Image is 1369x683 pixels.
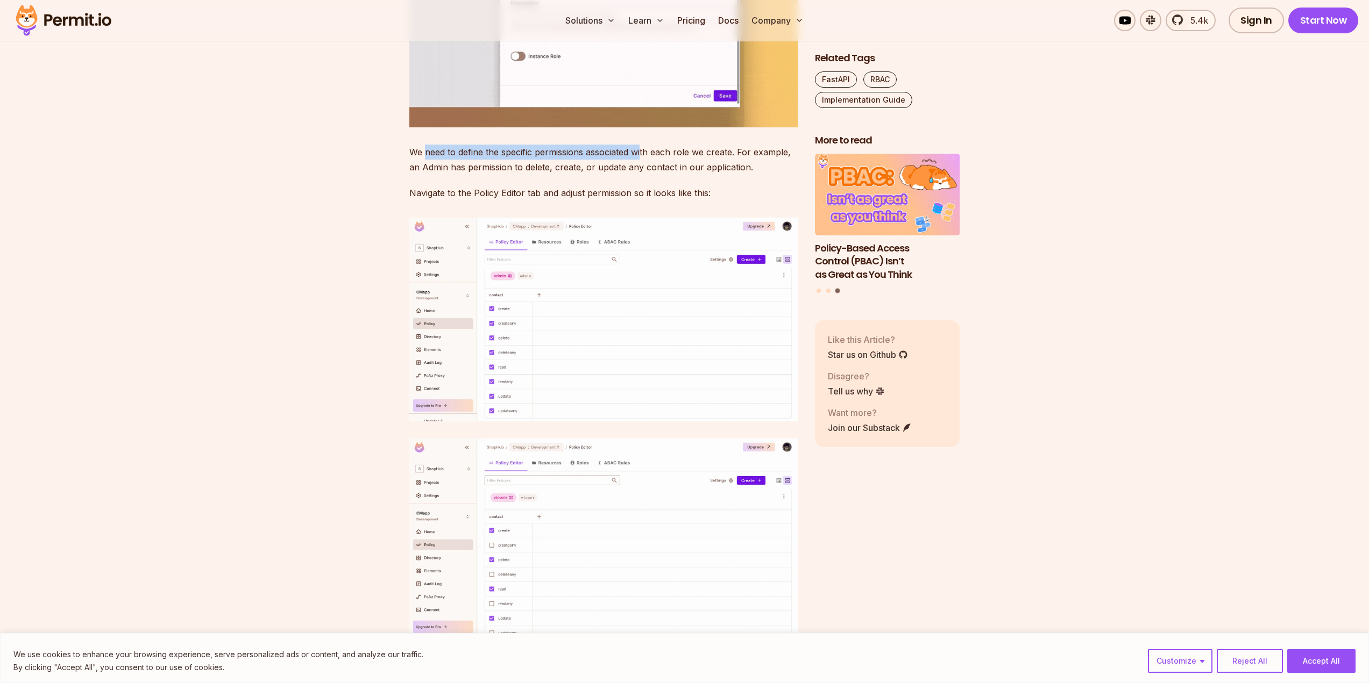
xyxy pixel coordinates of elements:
[835,288,840,293] button: Go to slide 3
[815,154,960,282] a: Policy-Based Access Control (PBAC) Isn’t as Great as You ThinkPolicy-Based Access Control (PBAC) ...
[13,661,423,674] p: By clicking "Accept All", you consent to our use of cookies.
[714,10,743,31] a: Docs
[815,52,960,65] h2: Related Tags
[1287,649,1356,673] button: Accept All
[1148,649,1212,673] button: Customize
[828,333,908,346] p: Like this Article?
[1184,14,1208,27] span: 5.4k
[815,154,960,294] div: Posts
[409,438,798,643] img: image.png
[673,10,710,31] a: Pricing
[624,10,669,31] button: Learn
[747,10,808,31] button: Company
[828,384,885,397] a: Tell us why
[828,421,912,434] a: Join our Substack
[409,218,798,422] img: image.png
[815,71,857,88] a: FastAPI
[815,241,960,281] h3: Policy-Based Access Control (PBAC) Isn’t as Great as You Think
[815,134,960,147] h2: More to read
[561,10,620,31] button: Solutions
[815,154,960,235] img: Policy-Based Access Control (PBAC) Isn’t as Great as You Think
[826,288,831,292] button: Go to slide 2
[815,92,912,108] a: Implementation Guide
[1217,649,1283,673] button: Reject All
[409,145,798,175] p: We need to define the specific permissions associated with each role we create. For example, an A...
[1229,8,1284,33] a: Sign In
[863,71,897,88] a: RBAC
[815,154,960,282] li: 3 of 3
[13,648,423,661] p: We use cookies to enhance your browsing experience, serve personalized ads or content, and analyz...
[1166,10,1216,31] a: 5.4k
[828,406,912,419] p: Want more?
[817,288,821,292] button: Go to slide 1
[409,185,798,200] p: Navigate to the Policy Editor tab and adjust permission so it looks like this:
[828,369,885,382] p: Disagree?
[828,348,908,361] a: Star us on Github
[11,2,116,39] img: Permit logo
[1288,8,1359,33] a: Start Now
